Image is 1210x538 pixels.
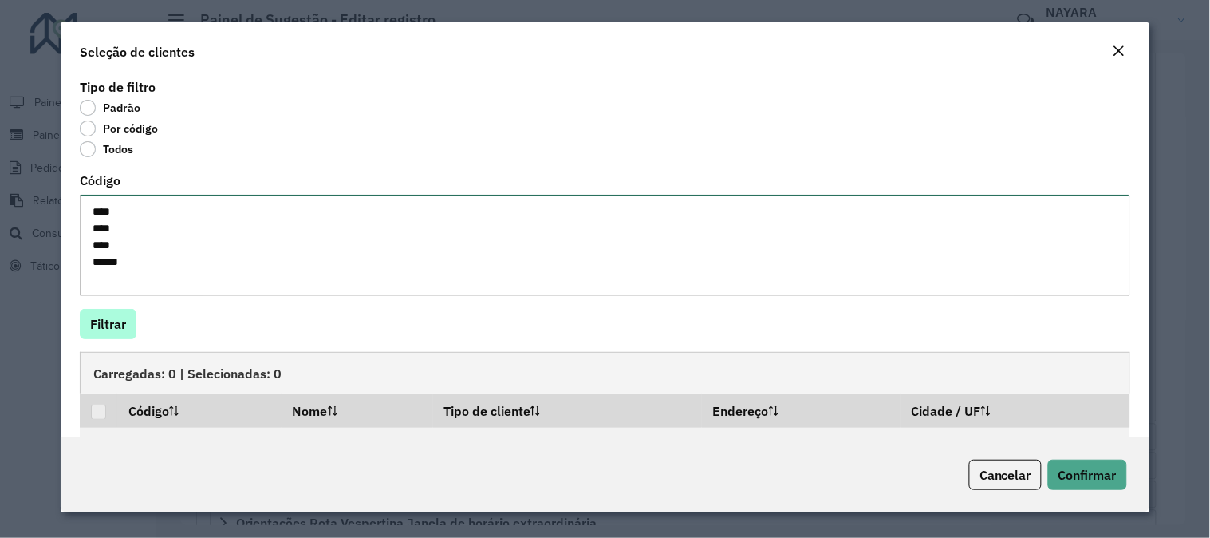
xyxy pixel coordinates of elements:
[80,309,136,339] button: Filtrar
[969,460,1042,490] button: Cancelar
[1048,460,1127,490] button: Confirmar
[80,352,1130,394] div: Carregadas: 0 | Selecionadas: 0
[80,42,195,61] h4: Seleção de clientes
[433,394,703,427] th: Tipo de cliente
[1108,42,1130,62] button: Close
[80,141,133,157] label: Todos
[80,171,120,190] label: Código
[282,394,433,427] th: Nome
[702,394,901,427] th: Endereço
[80,77,156,97] label: Tipo de filtro
[80,121,158,136] label: Por código
[979,467,1031,483] span: Cancelar
[1113,45,1125,57] em: Fechar
[117,394,282,427] th: Código
[80,428,1130,464] td: Nenhum registro encontrado
[80,100,140,116] label: Padrão
[1058,467,1117,483] span: Confirmar
[901,394,1130,427] th: Cidade / UF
